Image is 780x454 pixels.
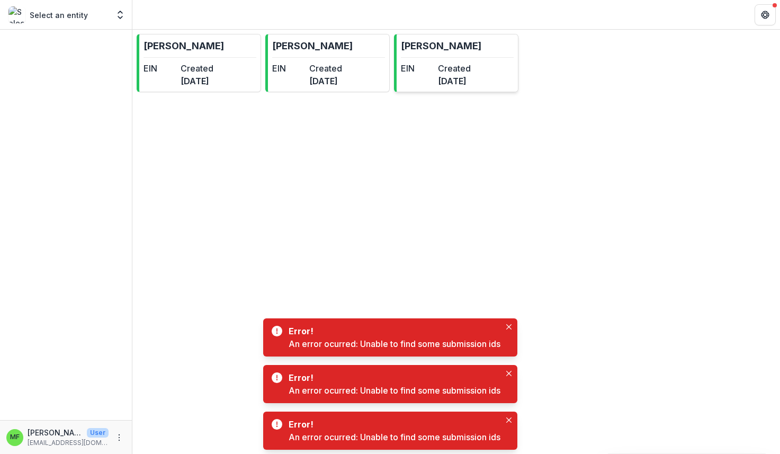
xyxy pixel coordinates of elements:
[503,321,515,333] button: Close
[30,10,88,21] p: Select an entity
[438,75,471,87] dd: [DATE]
[503,414,515,426] button: Close
[438,62,471,75] dt: Created
[272,62,305,75] dt: EIN
[289,431,500,443] div: An error ocurred: Unable to find some submission ids
[289,337,500,350] div: An error ocurred: Unable to find some submission ids
[137,34,261,92] a: [PERSON_NAME]EINCreated[DATE]
[28,427,83,438] p: [PERSON_NAME]
[289,384,500,397] div: An error ocurred: Unable to find some submission ids
[394,34,518,92] a: [PERSON_NAME]EINCreated[DATE]
[181,75,213,87] dd: [DATE]
[181,62,213,75] dt: Created
[265,34,390,92] a: [PERSON_NAME]EINCreated[DATE]
[289,325,496,337] div: Error!
[113,431,125,444] button: More
[309,62,342,75] dt: Created
[113,4,128,25] button: Open entity switcher
[289,371,496,384] div: Error!
[503,367,515,380] button: Close
[144,39,224,53] p: [PERSON_NAME]
[10,434,20,441] div: Michelle Fry
[401,62,434,75] dt: EIN
[28,438,109,448] p: [EMAIL_ADDRESS][DOMAIN_NAME]
[144,62,176,75] dt: EIN
[289,418,496,431] div: Error!
[309,75,342,87] dd: [DATE]
[8,6,25,23] img: Select an entity
[272,39,353,53] p: [PERSON_NAME]
[401,39,481,53] p: [PERSON_NAME]
[755,4,776,25] button: Get Help
[87,428,109,438] p: User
